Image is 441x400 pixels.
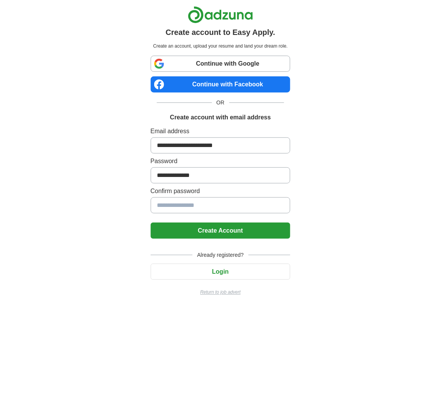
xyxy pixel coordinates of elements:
[151,127,291,136] label: Email address
[188,6,253,23] img: Adzuna logo
[151,223,291,239] button: Create Account
[151,268,291,275] a: Login
[152,43,289,50] p: Create an account, upload your resume and land your dream role.
[151,157,291,166] label: Password
[151,187,291,196] label: Confirm password
[151,56,291,72] a: Continue with Google
[193,251,248,259] span: Already registered?
[170,113,271,122] h1: Create account with email address
[151,289,291,296] a: Return to job advert
[151,264,291,280] button: Login
[212,99,229,107] span: OR
[166,26,275,38] h1: Create account to Easy Apply.
[151,76,291,93] a: Continue with Facebook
